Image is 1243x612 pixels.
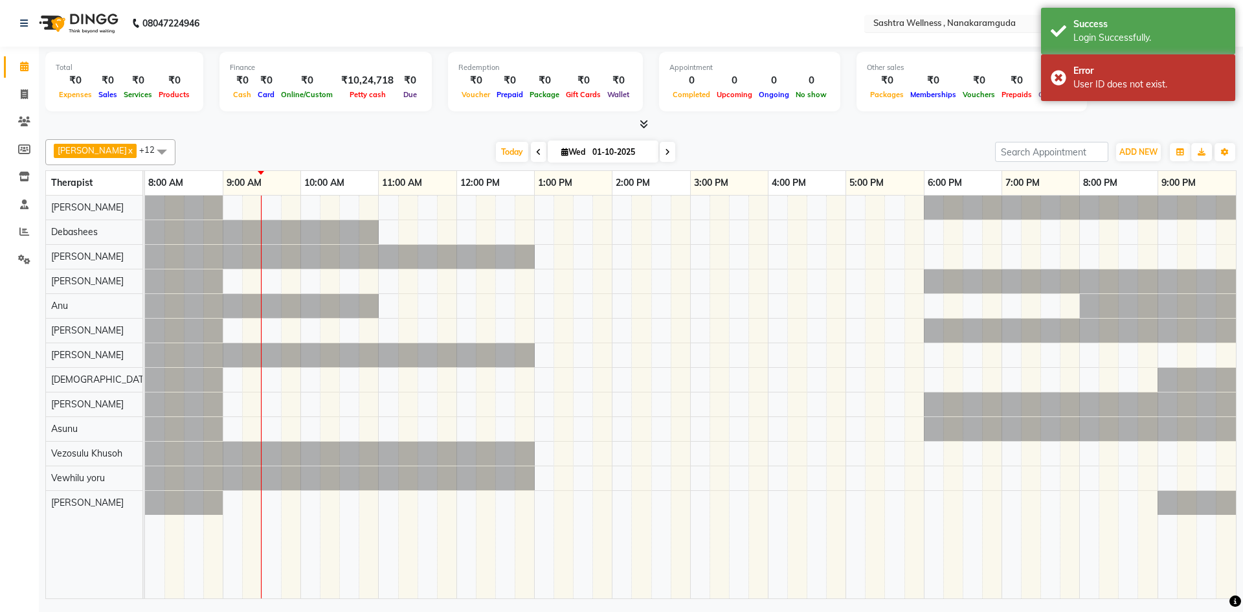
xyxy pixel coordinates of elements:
span: [PERSON_NAME] [51,324,124,336]
a: 6:00 PM [924,174,965,192]
span: Today [496,142,528,162]
div: ₹0 [120,73,155,88]
span: [DEMOGRAPHIC_DATA] [51,374,152,385]
span: Cash [230,90,254,99]
span: Prepaid [493,90,526,99]
span: Gift Cards [563,90,604,99]
a: 4:00 PM [768,174,809,192]
div: Other sales [867,62,1077,73]
span: Voucher [458,90,493,99]
span: ADD NEW [1119,147,1158,157]
div: 0 [792,73,830,88]
a: 7:00 PM [1002,174,1043,192]
div: 0 [669,73,713,88]
span: +12 [139,144,164,155]
div: ₹0 [95,73,120,88]
a: 5:00 PM [846,174,887,192]
a: 9:00 AM [223,174,265,192]
span: Asunu [51,423,78,435]
span: Wed [558,147,588,157]
input: Search Appointment [995,142,1108,162]
div: ₹0 [604,73,633,88]
span: [PERSON_NAME] [51,497,124,508]
div: ₹0 [230,73,254,88]
span: Due [400,90,420,99]
span: Packages [867,90,907,99]
a: x [127,145,133,155]
a: 1:00 PM [535,174,576,192]
div: ₹0 [493,73,526,88]
div: ₹0 [458,73,493,88]
div: Total [56,62,193,73]
span: Therapist [51,177,93,188]
span: Expenses [56,90,95,99]
span: No show [792,90,830,99]
span: Services [120,90,155,99]
span: Memberships [907,90,959,99]
span: Gift Cards [1035,90,1077,99]
span: Online/Custom [278,90,336,99]
span: [PERSON_NAME] [58,145,127,155]
a: 12:00 PM [457,174,503,192]
div: ₹0 [278,73,336,88]
span: Package [526,90,563,99]
span: Vezosulu Khusoh [51,448,122,459]
div: ₹0 [56,73,95,88]
div: ₹0 [907,73,959,88]
div: ₹0 [526,73,563,88]
span: Prepaids [998,90,1035,99]
span: Products [155,90,193,99]
span: [PERSON_NAME] [51,251,124,262]
span: Upcoming [713,90,756,99]
span: Vouchers [959,90,998,99]
span: [PERSON_NAME] [51,275,124,287]
div: ₹0 [563,73,604,88]
span: Wallet [604,90,633,99]
a: 3:00 PM [691,174,732,192]
span: Completed [669,90,713,99]
span: Anu [51,300,68,312]
input: 2025-10-01 [588,142,653,162]
a: 8:00 AM [145,174,186,192]
span: [PERSON_NAME] [51,398,124,410]
div: ₹0 [399,73,421,88]
div: Success [1073,17,1226,31]
div: ₹0 [155,73,193,88]
span: Vewhilu yoru [51,472,105,484]
span: [PERSON_NAME] [51,349,124,361]
div: Appointment [669,62,830,73]
b: 08047224946 [142,5,199,41]
div: Error [1073,64,1226,78]
div: Finance [230,62,421,73]
div: ₹0 [998,73,1035,88]
div: ₹0 [254,73,278,88]
span: Debashees [51,226,98,238]
span: Card [254,90,278,99]
div: 0 [756,73,792,88]
button: ADD NEW [1116,143,1161,161]
img: logo [33,5,122,41]
span: Ongoing [756,90,792,99]
span: Sales [95,90,120,99]
a: 2:00 PM [612,174,653,192]
a: 8:00 PM [1080,174,1121,192]
a: 9:00 PM [1158,174,1199,192]
span: [PERSON_NAME] [51,201,124,213]
div: 0 [713,73,756,88]
div: ₹0 [1035,73,1077,88]
div: ₹0 [867,73,907,88]
div: ₹10,24,718 [336,73,399,88]
div: ₹0 [959,73,998,88]
a: 11:00 AM [379,174,425,192]
span: Petty cash [346,90,389,99]
div: User ID does not exist. [1073,78,1226,91]
a: 10:00 AM [301,174,348,192]
div: Login Successfully. [1073,31,1226,45]
div: Redemption [458,62,633,73]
